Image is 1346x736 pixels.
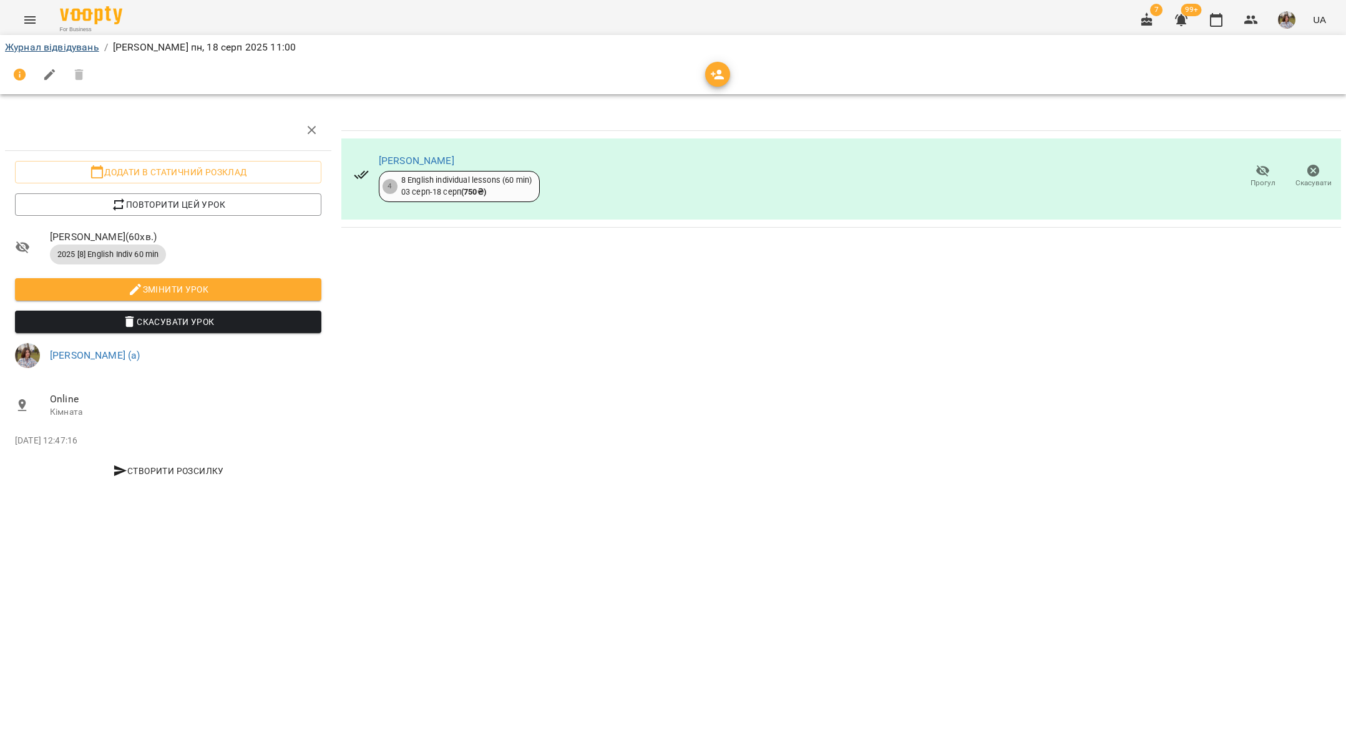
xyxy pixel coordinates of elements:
[25,197,311,212] span: Повторити цей урок
[25,314,311,329] span: Скасувати Урок
[5,40,1341,55] nav: breadcrumb
[60,6,122,24] img: Voopty Logo
[113,40,296,55] p: [PERSON_NAME] пн, 18 серп 2025 11:00
[25,282,311,297] span: Змінити урок
[50,392,321,407] span: Online
[15,193,321,216] button: Повторити цей урок
[25,165,311,180] span: Додати в статичний розклад
[1237,159,1288,194] button: Прогул
[15,161,321,183] button: Додати в статичний розклад
[50,249,166,260] span: 2025 [8] English Indiv 60 min
[1295,178,1332,188] span: Скасувати
[15,460,321,482] button: Створити розсилку
[1251,178,1275,188] span: Прогул
[50,230,321,245] span: [PERSON_NAME] ( 60 хв. )
[401,175,532,198] div: 8 English individual lessons (60 min) 03 серп - 18 серп
[1288,159,1339,194] button: Скасувати
[15,435,321,447] p: [DATE] 12:47:16
[383,179,397,194] div: 4
[461,187,486,196] b: ( 750 ₴ )
[379,155,454,167] a: [PERSON_NAME]
[1150,4,1163,16] span: 7
[1308,8,1331,31] button: UA
[60,26,122,34] span: For Business
[1278,11,1295,29] img: 2afcea6c476e385b61122795339ea15c.jpg
[50,406,321,419] p: Кімната
[1313,13,1326,26] span: UA
[15,343,40,368] img: 2afcea6c476e385b61122795339ea15c.jpg
[1181,4,1202,16] span: 99+
[104,40,108,55] li: /
[15,5,45,35] button: Menu
[15,311,321,333] button: Скасувати Урок
[20,463,316,478] span: Створити розсилку
[15,278,321,301] button: Змінити урок
[5,41,99,53] a: Журнал відвідувань
[50,349,140,361] a: [PERSON_NAME] (а)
